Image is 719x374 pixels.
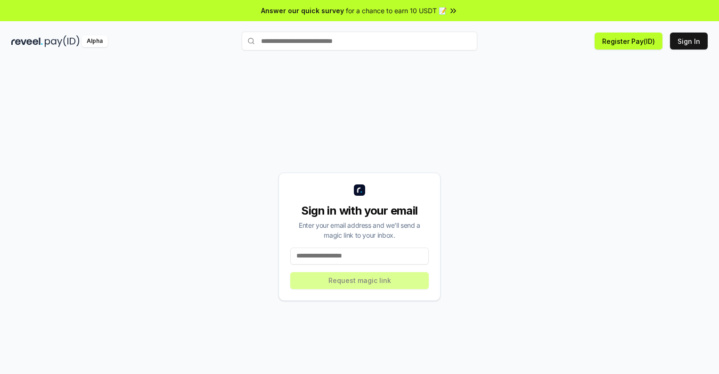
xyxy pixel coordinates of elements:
img: pay_id [45,35,80,47]
img: logo_small [354,184,365,196]
div: Sign in with your email [290,203,429,218]
span: Answer our quick survey [261,6,344,16]
span: for a chance to earn 10 USDT 📝 [346,6,447,16]
div: Alpha [82,35,108,47]
button: Sign In [670,33,708,50]
div: Enter your email address and we’ll send a magic link to your inbox. [290,220,429,240]
button: Register Pay(ID) [595,33,662,50]
img: reveel_dark [11,35,43,47]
